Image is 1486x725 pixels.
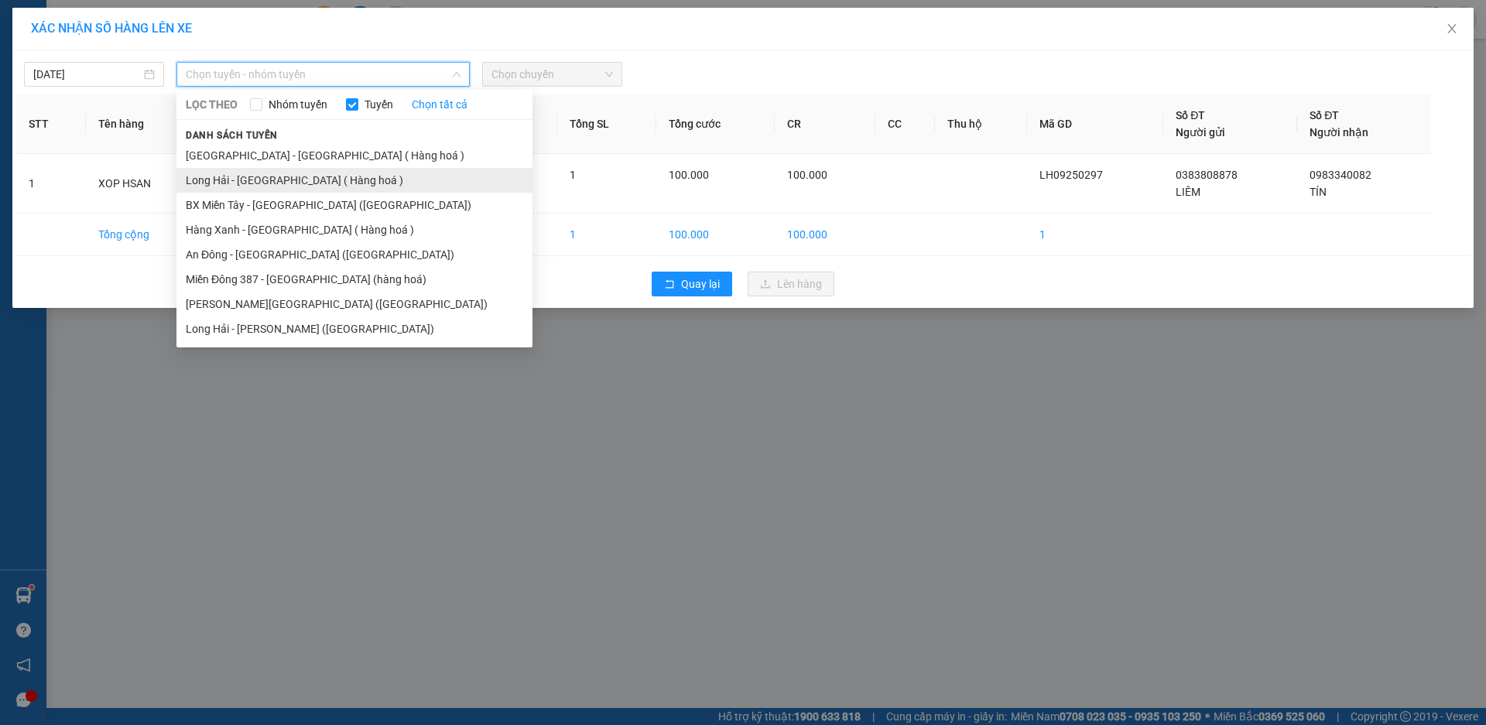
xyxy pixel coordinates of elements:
[652,272,732,296] button: rollbackQuay lại
[1176,169,1238,181] span: 0383808878
[16,94,86,154] th: STT
[176,193,532,217] li: BX Miền Tây - [GEOGRAPHIC_DATA] ([GEOGRAPHIC_DATA])
[1430,8,1474,51] button: Close
[775,94,875,154] th: CR
[130,104,142,120] span: C :
[1310,109,1339,121] span: Số ĐT
[132,69,241,91] div: 0983340082
[557,214,656,256] td: 1
[1310,126,1368,139] span: Người nhận
[935,94,1027,154] th: Thu hộ
[33,66,141,83] input: 15/09/2025
[452,70,461,79] span: down
[176,128,287,142] span: Danh sách tuyến
[176,143,532,168] li: [GEOGRAPHIC_DATA] - [GEOGRAPHIC_DATA] ( Hàng hoá )
[132,13,241,50] div: 93 NTB Q1
[412,96,467,113] a: Chọn tất cả
[176,242,532,267] li: An Đông - [GEOGRAPHIC_DATA] ([GEOGRAPHIC_DATA])
[16,154,86,214] td: 1
[787,169,827,181] span: 100.000
[13,13,122,32] div: Long Hải
[1176,109,1205,121] span: Số ĐT
[491,63,613,86] span: Chọn chuyến
[186,63,461,86] span: Chọn tuyến - nhóm tuyến
[176,316,532,341] li: Long Hải - [PERSON_NAME] ([GEOGRAPHIC_DATA])
[656,214,775,256] td: 100.000
[570,169,576,181] span: 1
[13,50,122,72] div: 0383808878
[1027,94,1163,154] th: Mã GD
[656,94,775,154] th: Tổng cước
[669,169,709,181] span: 100.000
[176,292,532,316] li: [PERSON_NAME][GEOGRAPHIC_DATA] ([GEOGRAPHIC_DATA])
[31,21,192,36] span: XÁC NHẬN SỐ HÀNG LÊN XE
[875,94,935,154] th: CC
[13,15,37,31] span: Gửi:
[1027,214,1163,256] td: 1
[1176,126,1225,139] span: Người gửi
[1446,22,1458,35] span: close
[13,72,122,91] div: LONG HAI
[748,272,834,296] button: uploadLên hàng
[681,275,720,292] span: Quay lại
[1176,186,1200,198] span: LIÊM
[775,214,875,256] td: 100.000
[557,94,656,154] th: Tổng SL
[262,96,334,113] span: Nhóm tuyến
[1310,186,1327,198] span: TÍN
[1310,169,1371,181] span: 0983340082
[176,267,532,292] li: Miền Đông 387 - [GEOGRAPHIC_DATA] (hàng hoá)
[1039,169,1103,181] span: LH09250297
[132,15,169,31] span: Nhận:
[176,217,532,242] li: Hàng Xanh - [GEOGRAPHIC_DATA] ( Hàng hoá )
[358,96,399,113] span: Tuyến
[86,154,206,214] td: XOP HSAN
[132,50,241,69] div: TÍN
[86,94,206,154] th: Tên hàng
[186,96,238,113] span: LỌC THEO
[176,168,532,193] li: Long Hải - [GEOGRAPHIC_DATA] ( Hàng hoá )
[130,100,242,121] div: 100.000
[13,32,122,50] div: LIÊM
[664,279,675,291] span: rollback
[86,214,206,256] td: Tổng cộng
